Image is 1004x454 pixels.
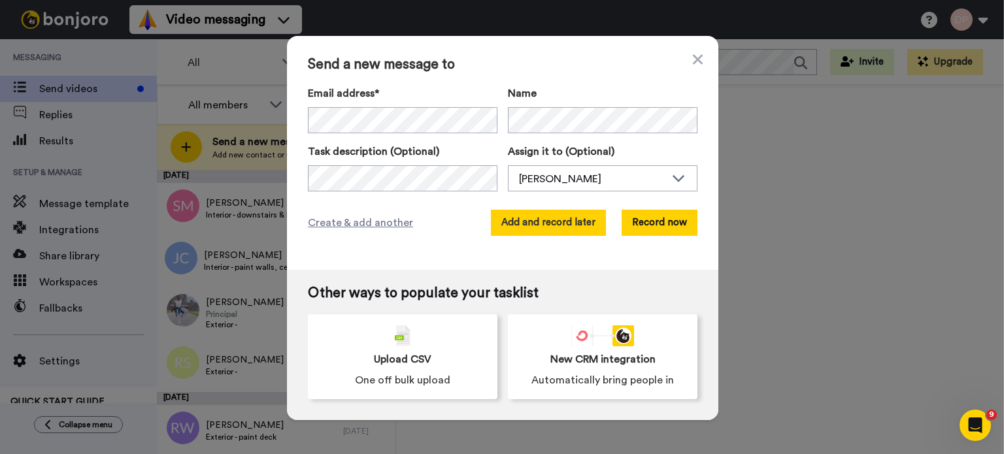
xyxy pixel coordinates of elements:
[355,372,450,388] span: One off bulk upload
[508,144,697,159] label: Assign it to (Optional)
[550,351,656,367] span: New CRM integration
[986,410,997,420] span: 9
[622,210,697,236] button: Record now
[395,325,410,346] img: csv-grey.png
[308,285,697,301] span: Other ways to populate your tasklist
[519,171,665,187] div: [PERSON_NAME]
[531,372,674,388] span: Automatically bring people in
[308,144,497,159] label: Task description (Optional)
[960,410,991,441] iframe: Intercom live chat
[374,351,431,367] span: Upload CSV
[508,86,537,101] span: Name
[571,325,634,346] div: animation
[308,57,697,73] span: Send a new message to
[308,86,497,101] label: Email address*
[308,215,413,231] span: Create & add another
[491,210,606,236] button: Add and record later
